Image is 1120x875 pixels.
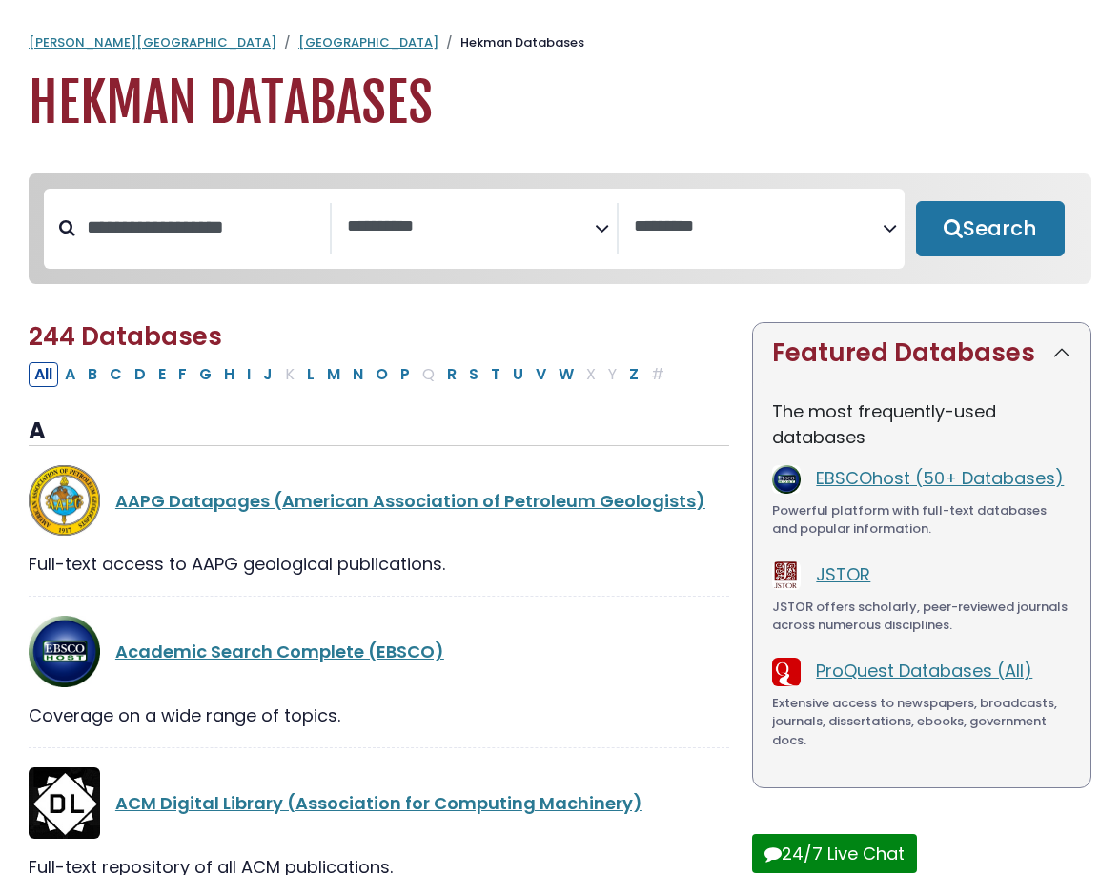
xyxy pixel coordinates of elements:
button: Filter Results M [321,362,346,387]
div: JSTOR offers scholarly, peer-reviewed journals across numerous disciplines. [772,598,1071,635]
a: [GEOGRAPHIC_DATA] [298,33,438,51]
a: Academic Search Complete (EBSCO) [115,640,444,663]
button: Filter Results P [395,362,416,387]
button: Filter Results S [463,362,484,387]
a: [PERSON_NAME][GEOGRAPHIC_DATA] [29,33,276,51]
button: Filter Results L [301,362,320,387]
button: Filter Results I [241,362,256,387]
button: Filter Results N [347,362,369,387]
button: 24/7 Live Chat [752,834,917,873]
button: Filter Results O [370,362,394,387]
button: Filter Results F [173,362,193,387]
a: AAPG Datapages (American Association of Petroleum Geologists) [115,489,705,513]
nav: Search filters [29,173,1091,284]
span: 244 Databases [29,319,222,354]
button: Featured Databases [753,323,1090,383]
a: ACM Digital Library (Association for Computing Machinery) [115,791,642,815]
input: Search database by title or keyword [75,212,330,243]
div: Full-text access to AAPG geological publications. [29,551,729,577]
button: Filter Results Z [623,362,644,387]
button: Filter Results E [153,362,172,387]
div: Coverage on a wide range of topics. [29,702,729,728]
div: Alpha-list to filter by first letter of database name [29,361,672,385]
button: Filter Results V [530,362,552,387]
a: JSTOR [816,562,870,586]
h3: A [29,417,729,446]
button: Filter Results B [82,362,103,387]
textarea: Search [347,217,596,237]
button: All [29,362,58,387]
div: Extensive access to newspapers, broadcasts, journals, dissertations, ebooks, government docs. [772,694,1071,750]
div: Powerful platform with full-text databases and popular information. [772,501,1071,539]
p: The most frequently-used databases [772,398,1071,450]
button: Filter Results A [59,362,81,387]
button: Filter Results W [553,362,580,387]
li: Hekman Databases [438,33,584,52]
button: Filter Results U [507,362,529,387]
button: Filter Results R [441,362,462,387]
button: Filter Results T [485,362,506,387]
a: EBSCOhost (50+ Databases) [816,466,1064,490]
button: Submit for Search Results [916,201,1066,256]
button: Filter Results C [104,362,128,387]
button: Filter Results D [129,362,152,387]
button: Filter Results J [257,362,278,387]
h1: Hekman Databases [29,71,1091,135]
button: Filter Results G [193,362,217,387]
a: ProQuest Databases (All) [816,659,1032,682]
nav: breadcrumb [29,33,1091,52]
textarea: Search [634,217,883,237]
button: Filter Results H [218,362,240,387]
